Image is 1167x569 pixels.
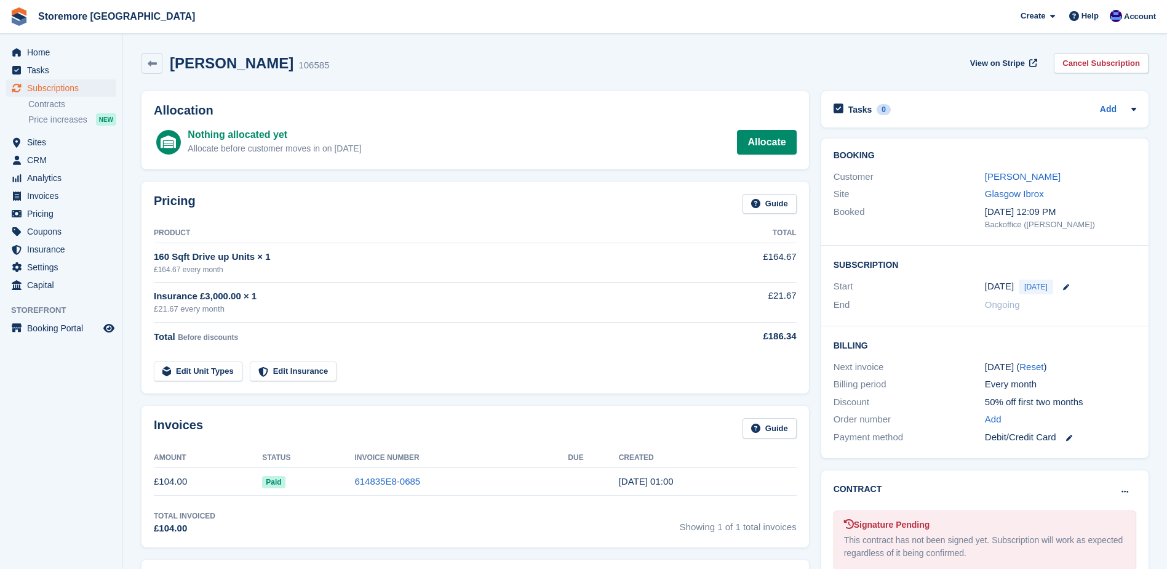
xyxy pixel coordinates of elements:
[697,224,796,243] th: Total
[834,339,1136,351] h2: Billing
[985,219,1136,231] div: Backoffice ([PERSON_NAME])
[848,104,872,115] h2: Tasks
[28,114,87,126] span: Price increases
[1124,10,1156,23] span: Account
[834,280,985,294] div: Start
[6,151,116,169] a: menu
[619,448,797,468] th: Created
[6,241,116,258] a: menu
[6,259,116,276] a: menu
[985,430,1136,445] div: Debit/Credit Card
[1110,10,1122,22] img: Angela
[834,395,985,410] div: Discount
[154,224,697,243] th: Product
[834,298,985,312] div: End
[985,205,1136,219] div: [DATE] 12:09 PM
[188,142,361,155] div: Allocate before customer moves in on [DATE]
[154,250,697,264] div: 160 Sqft Drive up Units × 1
[985,280,1014,294] time: 2025-09-06 00:00:00 UTC
[1054,53,1149,73] a: Cancel Subscription
[27,259,101,276] span: Settings
[737,130,796,155] a: Allocate
[154,331,175,342] span: Total
[6,62,116,79] a: menu
[262,476,285,488] span: Paid
[298,59,329,73] div: 106585
[619,476,674,486] time: 2025-09-06 00:00:59 UTC
[27,134,101,151] span: Sites
[965,53,1040,73] a: View on Stripe
[568,448,618,468] th: Due
[354,476,420,486] a: 614835E8-0685
[834,187,985,201] div: Site
[27,44,101,61] span: Home
[11,304,122,317] span: Storefront
[834,205,985,231] div: Booked
[985,377,1136,392] div: Every month
[6,169,116,187] a: menu
[154,510,215,522] div: Total Invoiced
[27,223,101,240] span: Coupons
[1081,10,1099,22] span: Help
[154,448,262,468] th: Amount
[743,194,797,214] a: Guide
[188,127,361,142] div: Nothing allocated yet
[27,320,101,337] span: Booking Portal
[834,413,985,427] div: Order number
[6,205,116,222] a: menu
[154,103,797,118] h2: Allocation
[27,79,101,97] span: Subscriptions
[834,483,882,496] h2: Contract
[834,360,985,374] div: Next invoice
[178,333,238,342] span: Before discounts
[10,7,28,26] img: stora-icon-8386f47178a22dfd0bd8f6a31ec36ba5ce8667c1dd55bd0f319d3a0aa187defe.svg
[1019,361,1043,372] a: Reset
[6,187,116,204] a: menu
[697,243,796,282] td: £164.67
[27,62,101,79] span: Tasks
[1021,10,1045,22] span: Create
[985,171,1061,182] a: [PERSON_NAME]
[985,395,1136,410] div: 50% off first two months
[154,361,242,382] a: Edit Unit Types
[354,448,568,468] th: Invoice Number
[834,151,1136,161] h2: Booking
[102,321,116,336] a: Preview store
[96,113,116,126] div: NEW
[743,418,797,438] a: Guide
[834,430,985,445] div: Payment method
[680,510,797,536] span: Showing 1 of 1 total invoices
[250,361,337,382] a: Edit Insurance
[27,151,101,169] span: CRM
[834,170,985,184] div: Customer
[262,448,354,468] th: Status
[834,377,985,392] div: Billing period
[844,534,1126,560] div: This contract has not been signed yet. Subscription will work as expected regardless of it being ...
[27,169,101,187] span: Analytics
[27,187,101,204] span: Invoices
[27,276,101,294] span: Capital
[154,522,215,536] div: £104.00
[844,519,1126,531] div: Signature Pending
[985,188,1044,199] a: Glasgow Ibrox
[697,329,796,344] div: £186.34
[33,6,200,26] a: Storemore [GEOGRAPHIC_DATA]
[834,258,1136,270] h2: Subscription
[985,360,1136,374] div: [DATE] ( )
[154,418,203,438] h2: Invoices
[27,205,101,222] span: Pricing
[154,303,697,315] div: £21.67 every month
[154,264,697,275] div: £164.67 every month
[154,289,697,304] div: Insurance £3,000.00 × 1
[985,413,1002,427] a: Add
[6,223,116,240] a: menu
[27,241,101,258] span: Insurance
[697,282,796,322] td: £21.67
[154,194,196,214] h2: Pricing
[6,79,116,97] a: menu
[28,99,116,110] a: Contracts
[154,468,262,496] td: £104.00
[1100,103,1117,117] a: Add
[6,44,116,61] a: menu
[1019,280,1053,294] span: [DATE]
